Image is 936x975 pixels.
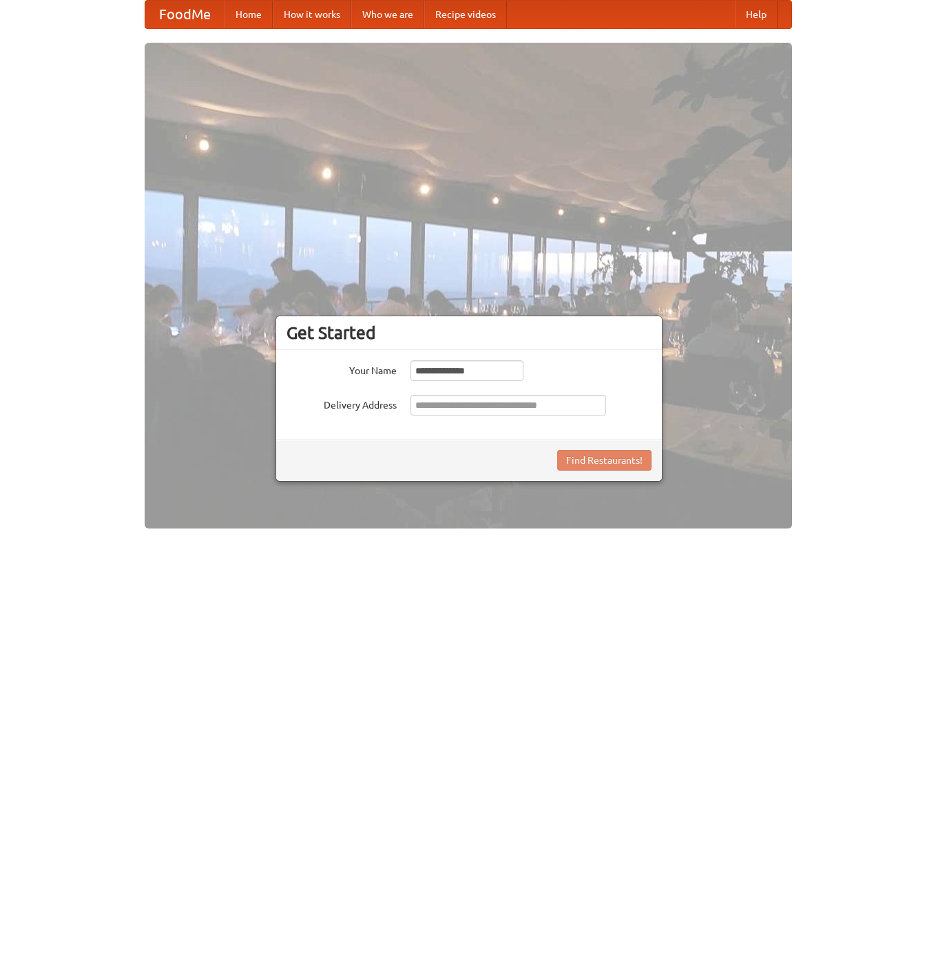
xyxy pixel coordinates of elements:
[424,1,507,28] a: Recipe videos
[735,1,778,28] a: Help
[287,360,397,378] label: Your Name
[145,1,225,28] a: FoodMe
[287,395,397,412] label: Delivery Address
[225,1,273,28] a: Home
[557,450,652,471] button: Find Restaurants!
[351,1,424,28] a: Who we are
[287,322,652,343] h3: Get Started
[273,1,351,28] a: How it works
